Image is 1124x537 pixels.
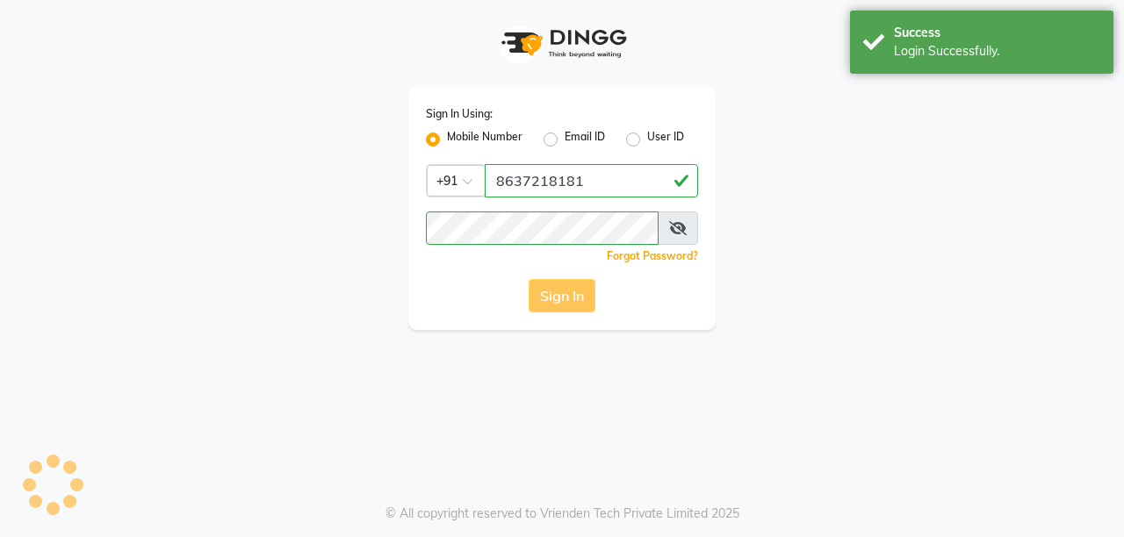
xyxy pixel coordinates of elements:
label: User ID [647,129,684,150]
label: Email ID [565,129,605,150]
input: Username [485,164,698,197]
img: logo1.svg [492,18,632,69]
input: Username [426,211,659,245]
div: Login Successfully. [894,42,1100,61]
a: Forgot Password? [607,249,698,262]
label: Mobile Number [447,129,522,150]
div: Success [894,24,1100,42]
label: Sign In Using: [426,106,493,122]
